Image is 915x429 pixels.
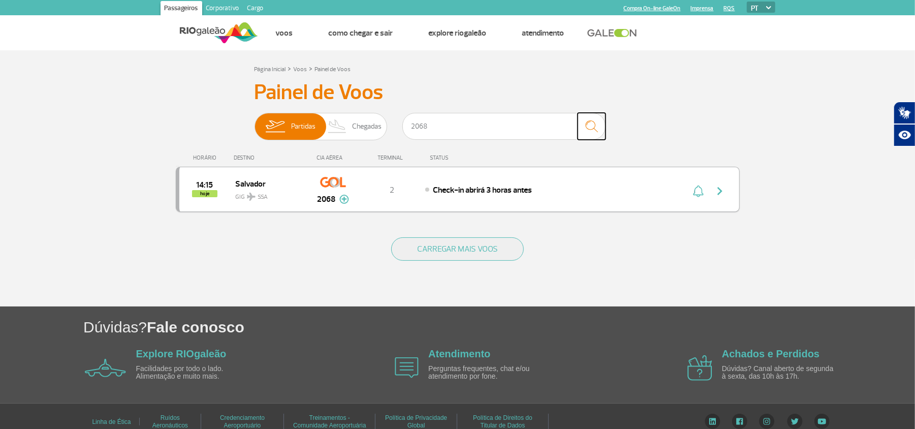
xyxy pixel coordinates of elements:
img: slider-embarque [259,113,291,140]
img: Instagram [759,414,775,429]
span: 2 [390,185,394,195]
button: Abrir tradutor de língua de sinais. [894,102,915,124]
a: Linha de Ética [92,415,131,429]
a: Imprensa [691,5,714,12]
img: airplane icon [687,355,712,381]
img: seta-direita-painel-voo.svg [714,185,726,197]
button: Abrir recursos assistivos. [894,124,915,146]
button: CARREGAR MAIS VOOS [391,237,524,261]
span: GIG [235,187,300,202]
h3: Painel de Voos [255,80,661,105]
span: Salvador [235,177,300,190]
img: slider-desembarque [323,113,353,140]
a: Atendimento [522,28,564,38]
a: Painel de Voos [315,66,351,73]
img: airplane icon [395,357,419,378]
img: sino-painel-voo.svg [693,185,704,197]
span: SSA [258,193,268,202]
div: TERMINAL [359,155,425,161]
img: YouTube [814,414,830,429]
a: Página Inicial [255,66,286,73]
a: Compra On-line GaleOn [624,5,681,12]
p: Facilidades por todo o lado. Alimentação e muito mais. [136,365,253,381]
div: STATUS [425,155,508,161]
span: Fale conosco [147,319,244,335]
a: Voos [276,28,293,38]
span: hoje [192,190,217,197]
div: DESTINO [234,155,308,161]
a: Atendimento [428,348,490,359]
p: Dúvidas? Canal aberto de segunda à sexta, das 10h às 17h. [722,365,839,381]
a: Voos [294,66,307,73]
img: airplane icon [85,359,126,377]
img: destiny_airplane.svg [247,193,256,201]
a: > [309,63,313,74]
img: LinkedIn [705,414,720,429]
img: Twitter [787,414,803,429]
a: Explore RIOgaleão [429,28,487,38]
p: Perguntas frequentes, chat e/ou atendimento por fone. [428,365,545,381]
span: Chegadas [352,113,382,140]
input: Voo, cidade ou cia aérea [402,113,606,140]
a: Como chegar e sair [329,28,393,38]
div: Plugin de acessibilidade da Hand Talk. [894,102,915,146]
h1: Dúvidas? [83,317,915,338]
a: Corporativo [202,1,243,17]
a: Explore RIOgaleão [136,348,227,359]
a: Achados e Perdidos [722,348,819,359]
span: 2068 [317,193,335,205]
a: Cargo [243,1,268,17]
img: Facebook [732,414,747,429]
div: CIA AÉREA [308,155,359,161]
span: 2025-09-26 14:15:00 [196,181,213,189]
img: mais-info-painel-voo.svg [339,195,349,204]
a: RQS [724,5,735,12]
span: Check-in abrirá 3 horas antes [433,185,532,195]
div: HORÁRIO [179,155,234,161]
a: > [288,63,292,74]
a: Passageiros [161,1,202,17]
span: Partidas [291,113,315,140]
